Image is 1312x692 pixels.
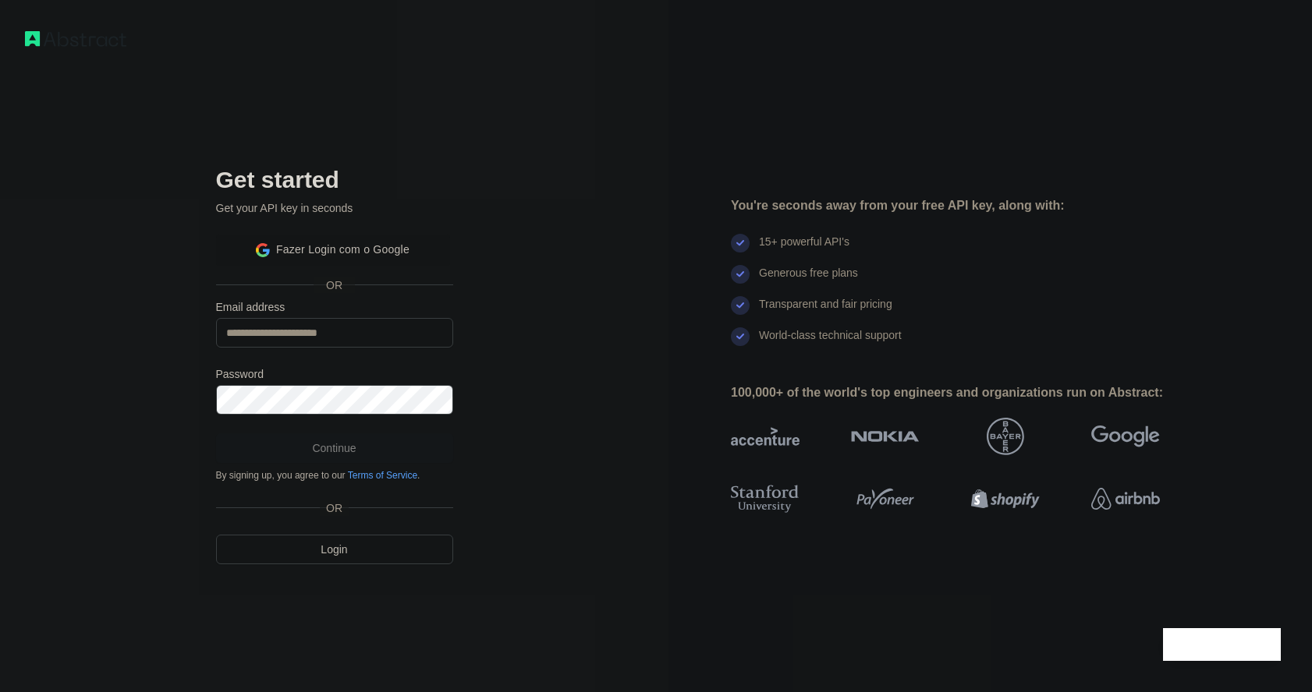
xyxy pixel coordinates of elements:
[851,482,920,516] img: payoneer
[216,235,450,266] div: Fazer Login com o Google
[216,299,453,315] label: Email address
[731,234,750,252] img: check mark
[1091,482,1160,516] img: airbnb
[759,265,858,296] div: Generous free plans
[1091,418,1160,455] img: google
[216,469,453,482] div: By signing up, you agree to our .
[1163,628,1281,661] iframe: Toggle Customer Support
[971,482,1040,516] img: shopify
[731,383,1210,402] div: 100,000+ of the world's top engineers and organizations run on Abstract:
[731,265,750,284] img: check mark
[320,500,349,516] span: OR
[731,418,800,455] img: accenture
[759,296,892,327] div: Transparent and fair pricing
[314,277,355,293] span: OR
[731,482,800,516] img: stanford university
[216,200,453,216] p: Get your API key in seconds
[216,535,453,564] a: Login
[348,470,417,481] a: Terms of Service
[759,234,849,265] div: 15+ powerful API's
[731,196,1210,215] div: You're seconds away from your free API key, along with:
[276,242,410,258] span: Fazer Login com o Google
[759,327,902,358] div: World-class technical support
[216,366,453,382] label: Password
[851,418,920,455] img: nokia
[25,31,126,47] img: Workflow
[731,327,750,346] img: check mark
[216,166,453,194] h2: Get started
[731,296,750,315] img: check mark
[987,418,1024,455] img: bayer
[216,433,453,463] button: Continue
